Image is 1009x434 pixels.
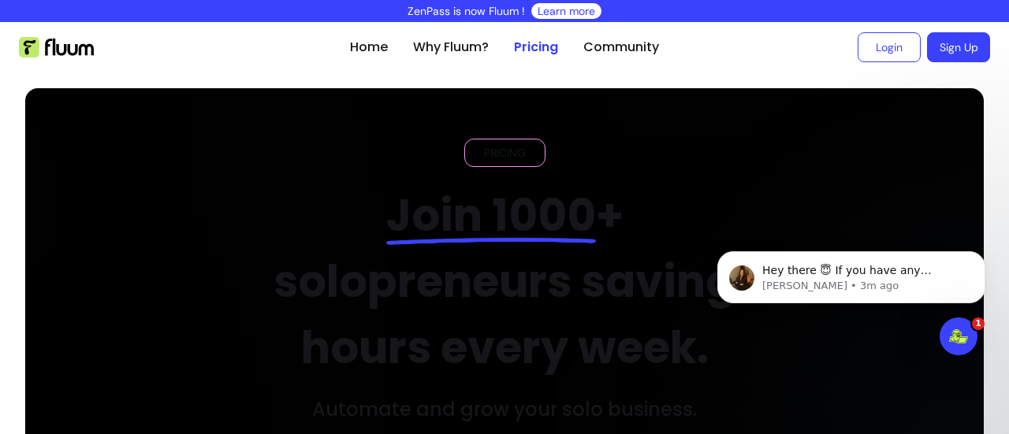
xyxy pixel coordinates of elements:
iframe: Intercom live chat [940,317,977,355]
h3: Automate and grow your solo business. [312,397,697,422]
a: Pricing [514,38,558,57]
p: ZenPass is now Fluum ! [408,3,525,19]
a: Why Fluum? [413,38,489,57]
a: Home [350,38,388,57]
a: Login [858,32,921,62]
a: Learn more [538,3,595,19]
a: Sign Up [927,32,990,62]
a: Community [583,38,659,57]
span: 1 [972,317,985,330]
span: PRICING [478,145,532,161]
h2: + solopreneurs saving hours every week. [238,183,772,381]
img: Fluum Logo [19,37,94,57]
iframe: Intercom notifications message [694,218,1009,391]
span: Join 1000 [386,184,596,247]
